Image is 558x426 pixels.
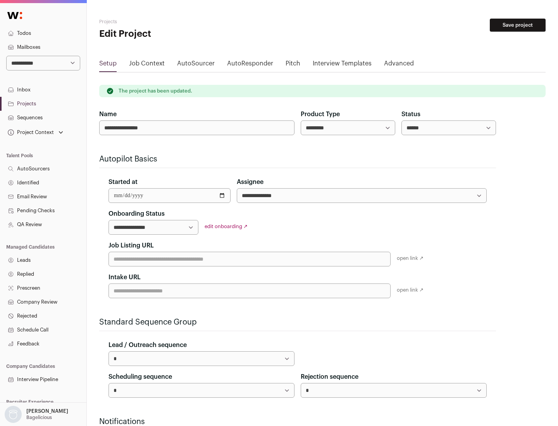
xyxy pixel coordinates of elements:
label: Onboarding Status [108,209,165,218]
label: Intake URL [108,273,141,282]
a: Interview Templates [313,59,372,71]
label: Assignee [237,177,263,187]
a: Pitch [286,59,300,71]
img: nopic.png [5,406,22,423]
a: Setup [99,59,117,71]
label: Job Listing URL [108,241,154,250]
label: Product Type [301,110,340,119]
p: Bagelicious [26,414,52,421]
div: Project Context [6,129,54,136]
label: Started at [108,177,138,187]
label: Name [99,110,117,119]
h1: Edit Project [99,28,248,40]
a: AutoResponder [227,59,273,71]
h2: Projects [99,19,248,25]
button: Open dropdown [6,127,65,138]
label: Status [401,110,420,119]
a: Job Context [129,59,165,71]
img: Wellfound [3,8,26,23]
button: Open dropdown [3,406,70,423]
a: AutoSourcer [177,59,215,71]
p: The project has been updated. [119,88,192,94]
label: Lead / Outreach sequence [108,340,187,350]
label: Rejection sequence [301,372,358,381]
button: Save project [490,19,546,32]
p: [PERSON_NAME] [26,408,68,414]
h2: Standard Sequence Group [99,317,496,328]
a: edit onboarding ↗ [205,224,248,229]
a: Advanced [384,59,414,71]
label: Scheduling sequence [108,372,172,381]
h2: Autopilot Basics [99,154,496,165]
